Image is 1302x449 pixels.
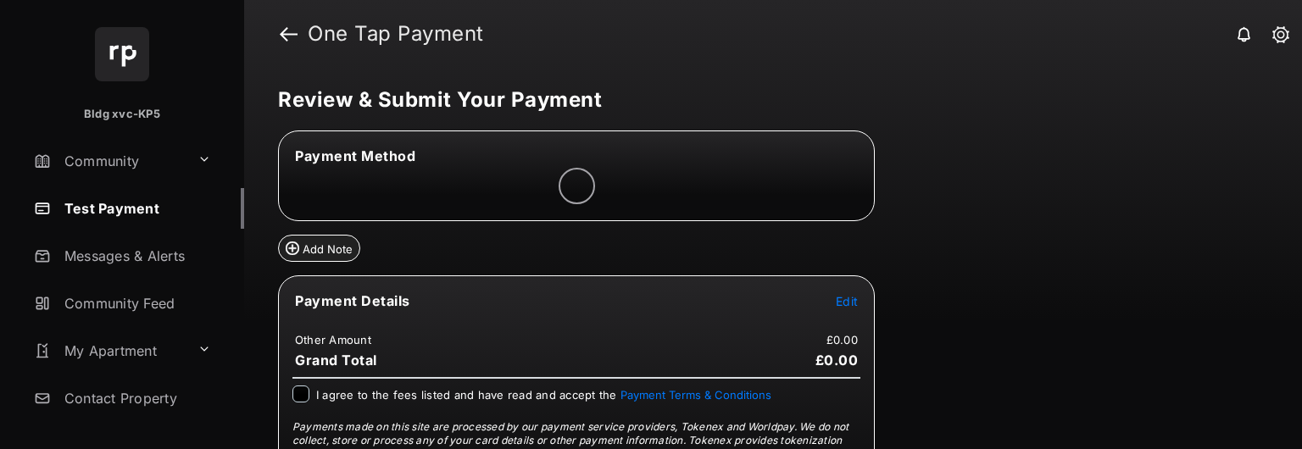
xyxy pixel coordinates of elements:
span: Edit [836,294,858,308]
td: Other Amount [294,332,372,347]
span: Payment Details [295,292,410,309]
p: Bldg xvc-KP5 [84,106,160,123]
span: Grand Total [295,352,377,369]
button: Edit [836,292,858,309]
a: Community [27,141,191,181]
a: Community Feed [27,283,244,324]
button: I agree to the fees listed and have read and accept the [620,388,771,402]
a: Contact Property [27,378,244,419]
h5: Review & Submit Your Payment [278,90,1255,110]
span: Payment Method [295,147,415,164]
strong: One Tap Payment [308,24,484,44]
a: My Apartment [27,330,191,371]
span: I agree to the fees listed and have read and accept the [316,388,771,402]
button: Add Note [278,235,360,262]
a: Test Payment [27,188,244,229]
span: £0.00 [815,352,859,369]
td: £0.00 [826,332,859,347]
a: Messages & Alerts [27,236,244,276]
img: svg+xml;base64,PHN2ZyB4bWxucz0iaHR0cDovL3d3dy53My5vcmcvMjAwMC9zdmciIHdpZHRoPSI2NCIgaGVpZ2h0PSI2NC... [95,27,149,81]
